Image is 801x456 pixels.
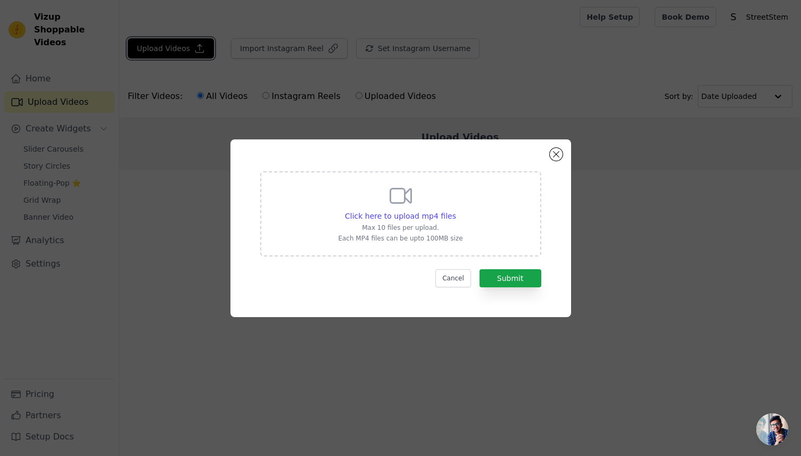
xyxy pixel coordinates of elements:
[550,148,563,161] button: Close modal
[338,223,463,232] p: Max 10 files per upload.
[756,413,788,445] div: Open chat
[435,269,471,287] button: Cancel
[480,269,541,287] button: Submit
[345,212,456,220] span: Click here to upload mp4 files
[338,234,463,243] p: Each MP4 files can be upto 100MB size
